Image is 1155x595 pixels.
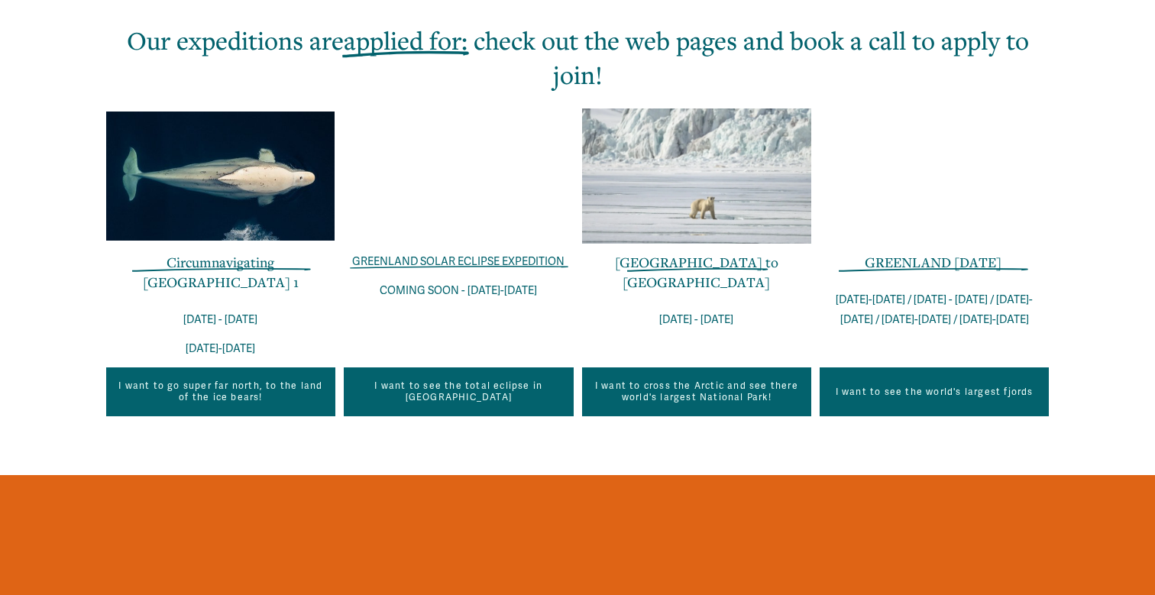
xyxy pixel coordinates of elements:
[865,253,1001,271] a: GREENLAND [DATE]
[615,253,778,291] a: [GEOGRAPHIC_DATA] to [GEOGRAPHIC_DATA]
[106,23,1050,92] h2: Our expeditions are : check out the web pages and book a call to apply to join!
[106,367,335,416] a: I want to go super far north, to the land of the ice bears!
[820,367,1049,416] a: I want to see the world's largest fjords
[106,310,335,330] p: [DATE] - [DATE]
[106,339,335,359] p: [DATE]-[DATE]
[582,310,811,330] p: [DATE] - [DATE]
[143,253,299,291] a: Circumnavigating [GEOGRAPHIC_DATA] 1
[352,255,565,268] a: GREENLAND SOLAR ECLIPSE EXPEDITION
[344,367,573,416] a: I want to see the total eclipse in [GEOGRAPHIC_DATA]
[582,367,811,416] a: I want to cross the Arctic and see there world's largest National Park!
[344,24,461,57] span: applied for
[344,281,573,301] p: COMING SOON - [DATE]-[DATE]
[820,290,1049,330] p: [DATE]-[DATE] / [DATE] - [DATE] / [DATE]-[DATE] / [DATE]-[DATE] / [DATE]-[DATE]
